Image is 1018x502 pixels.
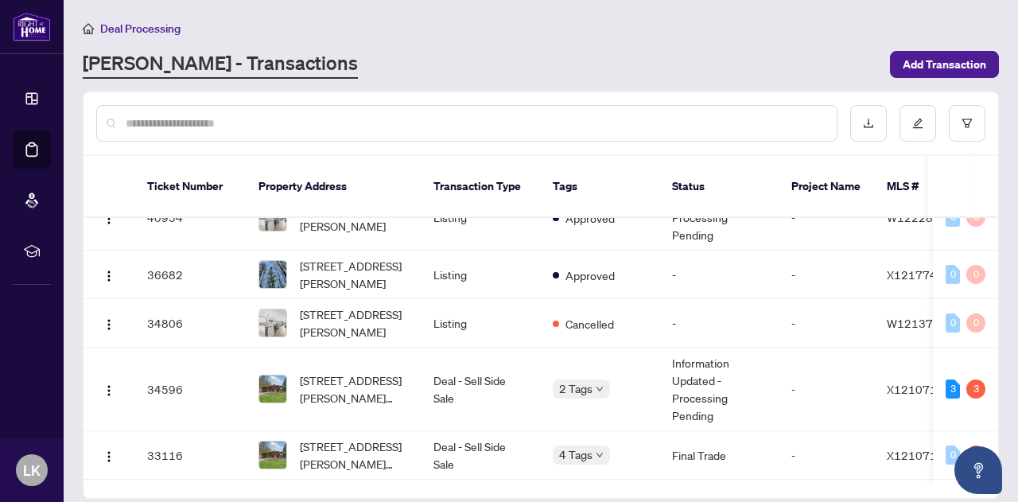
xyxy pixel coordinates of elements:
[946,379,960,399] div: 3
[659,251,779,299] td: -
[874,156,969,218] th: MLS #
[83,50,358,79] a: [PERSON_NAME] - Transactions
[779,156,874,218] th: Project Name
[134,156,246,218] th: Ticket Number
[887,382,951,396] span: X12107100
[659,299,779,348] td: -
[559,379,593,398] span: 2 Tags
[103,212,115,225] img: Logo
[946,265,960,284] div: 0
[659,348,779,431] td: Information Updated - Processing Pending
[134,431,246,480] td: 33116
[890,51,999,78] button: Add Transaction
[23,459,41,481] span: LK
[966,446,985,465] div: 1
[946,446,960,465] div: 0
[421,299,540,348] td: Listing
[300,305,408,341] span: [STREET_ADDRESS][PERSON_NAME]
[559,446,593,464] span: 4 Tags
[887,316,954,330] span: W12137226
[962,118,973,129] span: filter
[421,156,540,218] th: Transaction Type
[421,348,540,431] td: Deal - Sell Side Sale
[96,310,122,336] button: Logo
[246,156,421,218] th: Property Address
[83,23,94,34] span: home
[13,12,51,41] img: logo
[259,442,286,469] img: thumbnail-img
[259,309,286,337] img: thumbnail-img
[954,446,1002,494] button: Open asap
[134,299,246,348] td: 34806
[779,431,874,480] td: -
[659,185,779,251] td: New Submission - Processing Pending
[259,376,286,403] img: thumbnail-img
[565,209,615,227] span: Approved
[421,185,540,251] td: Listing
[596,451,604,459] span: down
[912,118,923,129] span: edit
[103,270,115,282] img: Logo
[899,105,936,142] button: edit
[96,376,122,402] button: Logo
[134,185,246,251] td: 40954
[300,372,408,407] span: [STREET_ADDRESS][PERSON_NAME][PERSON_NAME]
[103,450,115,463] img: Logo
[103,318,115,331] img: Logo
[540,156,659,218] th: Tags
[779,348,874,431] td: -
[903,52,986,77] span: Add Transaction
[300,257,408,292] span: [STREET_ADDRESS][PERSON_NAME]
[565,267,615,284] span: Approved
[659,431,779,480] td: Final Trade
[863,118,874,129] span: download
[596,385,604,393] span: down
[565,315,614,333] span: Cancelled
[259,261,286,288] img: thumbnail-img
[966,265,985,284] div: 0
[421,431,540,480] td: Deal - Sell Side Sale
[300,438,408,473] span: [STREET_ADDRESS][PERSON_NAME][PERSON_NAME]
[96,262,122,287] button: Logo
[659,156,779,218] th: Status
[887,267,951,282] span: X12177435
[103,384,115,397] img: Logo
[100,21,181,36] span: Deal Processing
[134,348,246,431] td: 34596
[949,105,985,142] button: filter
[779,251,874,299] td: -
[779,299,874,348] td: -
[850,105,887,142] button: download
[421,251,540,299] td: Listing
[946,313,960,333] div: 0
[96,442,122,468] button: Logo
[779,185,874,251] td: -
[966,379,985,399] div: 3
[134,251,246,299] td: 36682
[966,313,985,333] div: 0
[887,448,951,462] span: X12107100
